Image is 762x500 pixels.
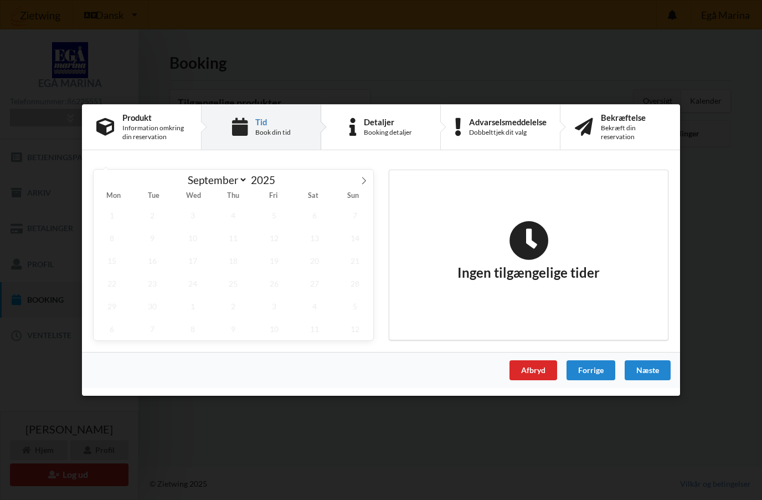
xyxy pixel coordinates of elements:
span: September 12, 2025 [256,227,292,249]
span: Sun [333,193,373,200]
span: September 18, 2025 [215,249,252,272]
span: September 4, 2025 [215,204,252,227]
span: September 16, 2025 [134,249,171,272]
span: September 20, 2025 [296,249,333,272]
span: October 10, 2025 [256,318,292,340]
span: September 2, 2025 [134,204,171,227]
span: September 9, 2025 [134,227,171,249]
span: September 5, 2025 [256,204,292,227]
span: October 5, 2025 [337,295,373,318]
span: September 7, 2025 [337,204,373,227]
div: Detaljer [364,118,412,126]
span: September 24, 2025 [174,272,211,295]
span: October 11, 2025 [296,318,333,340]
span: Sat [294,193,333,200]
div: Bekræftelse [601,113,666,122]
div: Book din tid [255,128,291,137]
span: October 4, 2025 [296,295,333,318]
span: October 8, 2025 [174,318,211,340]
span: October 1, 2025 [174,295,211,318]
span: September 10, 2025 [174,227,211,249]
span: October 6, 2025 [94,318,130,340]
span: September 19, 2025 [256,249,292,272]
span: September 25, 2025 [215,272,252,295]
div: Produkt [122,113,187,122]
div: Advarselsmeddelelse [469,118,547,126]
h2: Ingen tilgængelige tider [457,221,600,282]
div: Næste [625,360,671,380]
select: Month [183,173,248,187]
span: September 21, 2025 [337,249,373,272]
span: September 13, 2025 [296,227,333,249]
div: Dobbelttjek dit valg [469,128,547,137]
span: October 2, 2025 [215,295,252,318]
span: September 14, 2025 [337,227,373,249]
span: Wed [173,193,213,200]
div: Forrige [567,360,615,380]
div: Bekræft din reservation [601,124,666,141]
span: October 3, 2025 [256,295,292,318]
span: September 22, 2025 [94,272,130,295]
span: October 7, 2025 [134,318,171,340]
span: September 27, 2025 [296,272,333,295]
span: Thu [213,193,253,200]
span: September 1, 2025 [94,204,130,227]
span: September 29, 2025 [94,295,130,318]
input: Year [248,174,284,186]
span: September 11, 2025 [215,227,252,249]
div: Booking detaljer [364,128,412,137]
span: September 30, 2025 [134,295,171,318]
span: October 9, 2025 [215,318,252,340]
span: September 3, 2025 [174,204,211,227]
span: Fri [254,193,294,200]
span: September 28, 2025 [337,272,373,295]
span: Tue [133,193,173,200]
span: Mon [94,193,133,200]
span: September 8, 2025 [94,227,130,249]
div: Afbryd [509,360,557,380]
span: September 6, 2025 [296,204,333,227]
span: October 12, 2025 [337,318,373,340]
span: September 17, 2025 [174,249,211,272]
div: Information omkring din reservation [122,124,187,141]
span: September 15, 2025 [94,249,130,272]
div: Tid [255,118,291,126]
span: September 26, 2025 [256,272,292,295]
span: September 23, 2025 [134,272,171,295]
